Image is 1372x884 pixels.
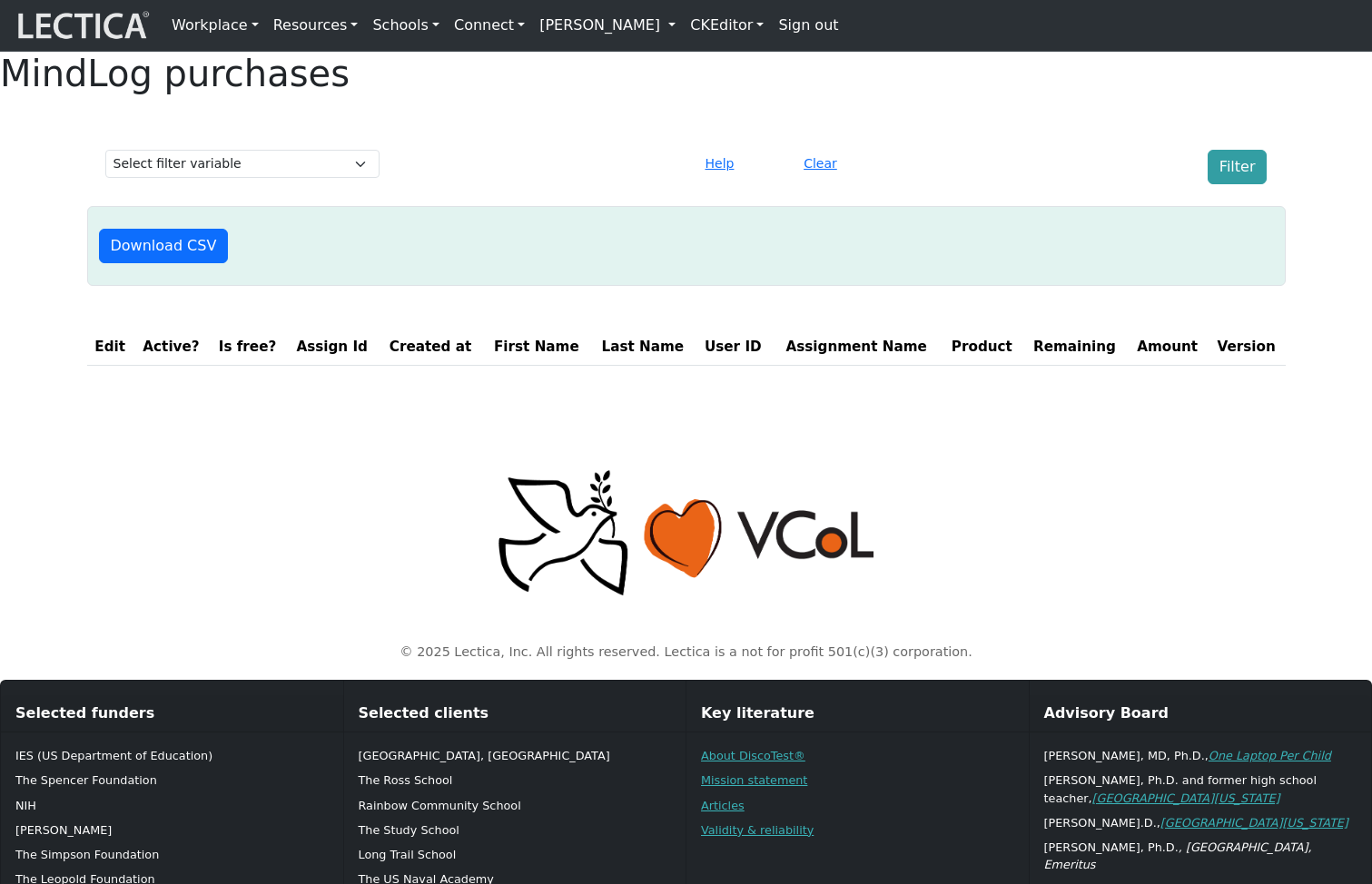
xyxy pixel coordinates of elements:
[1,695,343,732] div: Selected funders
[942,329,1022,365] th: Product
[99,229,229,263] button: Download CSV
[14,8,150,43] img: lecticalive
[1092,791,1280,805] a: [GEOGRAPHIC_DATA][US_STATE]
[344,695,686,732] div: Selected clients
[771,7,845,44] a: Sign out
[359,821,672,839] p: The Study School
[686,695,1029,732] div: Key literature
[795,150,845,178] button: Clear
[1044,771,1357,806] p: [PERSON_NAME], Ph.D. and former high school teacher,
[133,329,209,365] th: Active?
[1044,839,1357,873] p: [PERSON_NAME], Ph.D.
[359,846,672,863] p: Long Trail School
[1044,814,1357,831] p: [PERSON_NAME].D.,
[359,797,672,814] p: Rainbow Community School
[1160,816,1348,830] a: [GEOGRAPHIC_DATA][US_STATE]
[1030,695,1372,732] div: Advisory Board
[1044,840,1312,871] em: , [GEOGRAPHIC_DATA], Emeritus
[697,150,743,178] button: Help
[1044,747,1357,764] p: [PERSON_NAME], MD, Ph.D.,
[87,329,133,365] th: Edit
[532,7,683,44] a: [PERSON_NAME]
[483,329,591,365] th: First Name
[447,7,532,44] a: Connect
[701,799,745,812] a: Articles
[590,329,695,365] th: Last Name
[15,771,329,789] p: The Spencer Foundation
[209,329,286,365] th: Is free?
[365,7,447,44] a: Schools
[15,797,329,814] p: NIH
[359,747,672,764] p: [GEOGRAPHIC_DATA], [GEOGRAPHIC_DATA]
[15,747,329,764] p: IES (US Department of Education)
[701,823,814,837] a: Validity & reliability
[359,771,672,789] p: The Ross School
[492,467,881,599] img: Peace, love, VCoL
[701,749,805,762] a: About DiscoTest®
[1209,749,1331,762] a: One Laptop Per Child
[1208,150,1268,184] button: Filter
[683,7,771,44] a: CKEditor
[15,821,329,839] p: [PERSON_NAME]
[701,773,807,787] a: Mission statement
[164,7,266,44] a: Workplace
[266,7,366,44] a: Resources
[286,329,379,365] th: Assign Id
[15,846,329,863] p: The Simpson Foundation
[98,643,1275,663] p: © 2025 Lectica, Inc. All rights reserved. Lectica is a not for profit 501(c)(3) corporation.
[1127,329,1208,365] th: Amount
[771,329,942,365] th: Assignment Name
[1208,329,1286,365] th: Version
[695,329,771,365] th: User ID
[379,329,483,365] th: Created at
[697,154,743,172] a: Help
[1022,329,1128,365] th: Remaining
